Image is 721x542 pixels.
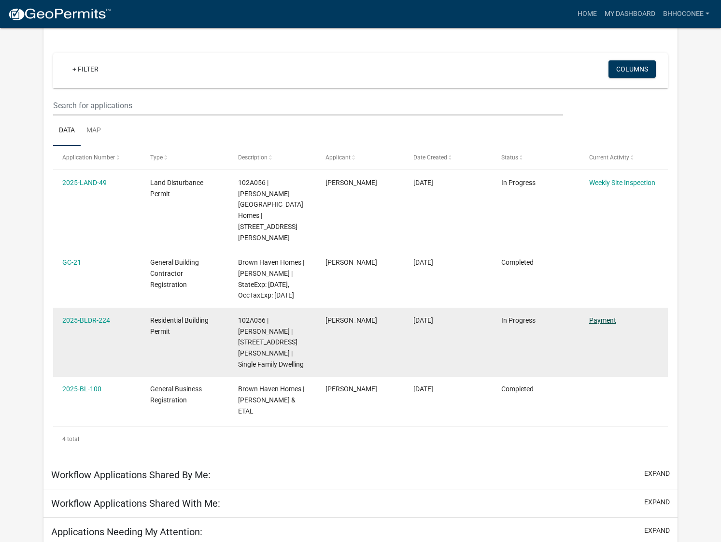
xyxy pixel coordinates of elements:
[62,385,101,393] a: 2025-BL-100
[150,154,163,161] span: Type
[413,385,433,393] span: 04/30/2025
[51,469,211,481] h5: Workflow Applications Shared By Me:
[62,258,81,266] a: GC-21
[325,258,377,266] span: Terrie Moon
[150,316,209,335] span: Residential Building Permit
[580,146,668,169] datatable-header-cell: Current Activity
[492,146,580,169] datatable-header-cell: Status
[238,385,304,415] span: Brown Haven Homes | KIRCHHOFF MARC A & ETAL
[53,115,81,146] a: Data
[644,497,670,507] button: expand
[501,258,534,266] span: Completed
[316,146,404,169] datatable-header-cell: Applicant
[51,498,220,509] h5: Workflow Applications Shared With Me:
[644,469,670,479] button: expand
[644,526,670,536] button: expand
[325,385,377,393] span: Terrie Moon
[65,60,106,78] a: + Filter
[501,385,534,393] span: Completed
[238,258,304,299] span: Brown Haven Homes | John Allen | StateExp: 07/30/2026, OccTaxExp: 12/31/2025
[501,179,536,186] span: In Progress
[150,179,203,198] span: Land Disturbance Permit
[659,5,713,23] a: BHHOconee
[62,316,110,324] a: 2025-BLDR-224
[404,146,492,169] datatable-header-cell: Date Created
[589,154,629,161] span: Current Activity
[574,5,601,23] a: Home
[62,179,107,186] a: 2025-LAND-49
[53,96,563,115] input: Search for applications
[325,316,377,324] span: Terrie Moon
[150,385,202,404] span: General Business Registration
[51,526,202,538] h5: Applications Needing My Attention:
[325,179,377,186] span: Terrie Moon
[141,146,229,169] datatable-header-cell: Type
[589,316,616,324] a: Payment
[413,179,433,186] span: 07/23/2025
[238,316,304,368] span: 102A056 | TIRADO JAVIER | 115 ELLMAN DR | Single Family Dwelling
[413,316,433,324] span: 07/19/2025
[43,35,678,461] div: collapse
[589,179,655,186] a: Weekly Site Inspection
[228,146,316,169] datatable-header-cell: Description
[601,5,659,23] a: My Dashboard
[325,154,351,161] span: Applicant
[53,427,668,451] div: 4 total
[608,60,656,78] button: Columns
[501,316,536,324] span: In Progress
[413,154,447,161] span: Date Created
[413,258,433,266] span: 07/22/2025
[53,146,141,169] datatable-header-cell: Application Number
[62,154,115,161] span: Application Number
[238,179,303,242] span: 102A056 | Terrie Moon - Brown Haven Homes | 115 ELLMAN DR
[501,154,518,161] span: Status
[81,115,107,146] a: Map
[150,258,199,288] span: General Building Contractor Registration
[238,154,268,161] span: Description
